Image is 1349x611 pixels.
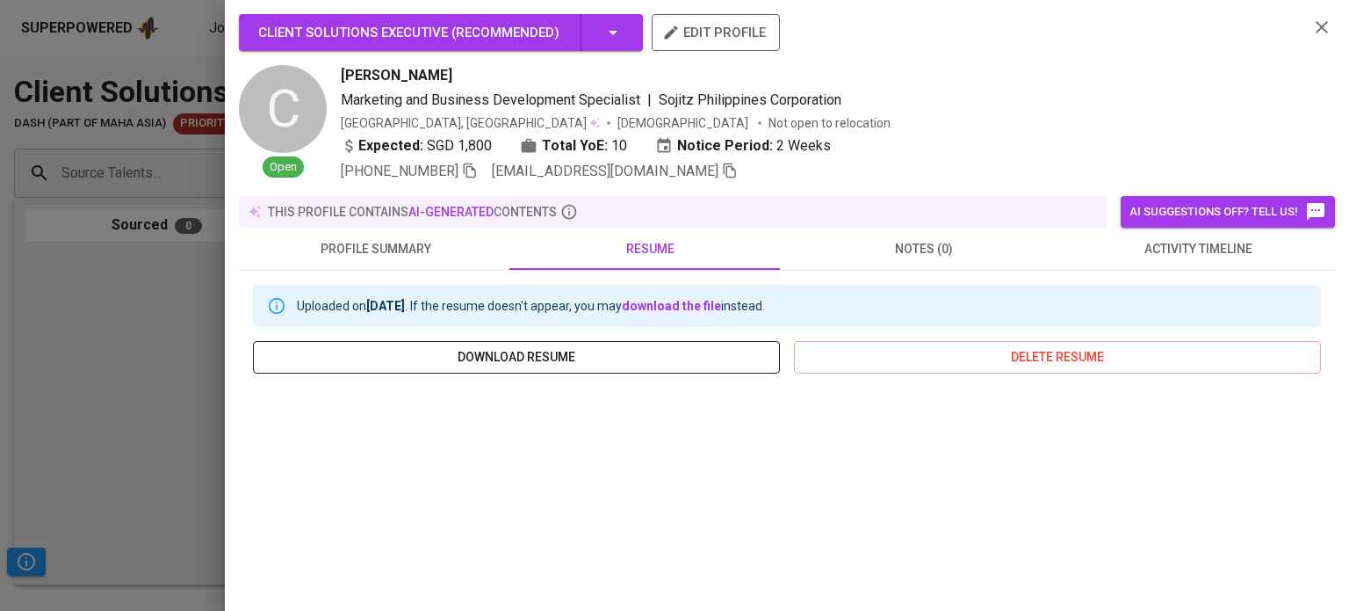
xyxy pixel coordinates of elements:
span: profile summary [249,238,502,260]
b: Expected: [358,135,423,156]
div: C [239,65,327,153]
span: AI-generated [408,205,494,219]
span: notes (0) [797,238,1050,260]
span: Open [263,159,304,176]
button: edit profile [652,14,780,51]
span: [PERSON_NAME] [341,65,452,86]
span: 10 [611,135,627,156]
b: Notice Period: [677,135,773,156]
div: Uploaded on . If the resume doesn't appear, you may instead. [297,290,765,322]
div: SGD 1,800 [341,135,492,156]
span: resume [523,238,776,260]
p: Not open to relocation [768,114,891,132]
button: delete resume [794,341,1321,374]
a: download the file [622,299,721,313]
span: [DEMOGRAPHIC_DATA] [617,114,751,132]
span: [PHONE_NUMBER] [341,163,458,179]
button: download resume [253,341,780,374]
b: [DATE] [366,299,405,313]
span: delete resume [808,346,1307,368]
span: Client Solutions Executive ( Recommended ) [258,25,559,40]
span: AI suggestions off? Tell us! [1129,201,1326,222]
span: activity timeline [1071,238,1324,260]
span: [EMAIL_ADDRESS][DOMAIN_NAME] [492,163,718,179]
a: edit profile [652,25,780,39]
button: AI suggestions off? Tell us! [1121,196,1335,228]
span: Marketing and Business Development Specialist [341,91,640,108]
span: download resume [267,346,766,368]
span: | [647,90,652,111]
p: this profile contains contents [268,203,557,221]
span: Sojitz Philippines Corporation [659,91,841,108]
div: [GEOGRAPHIC_DATA], [GEOGRAPHIC_DATA] [341,114,600,132]
span: edit profile [666,21,766,44]
button: Client Solutions Executive (Recommended) [239,14,643,51]
b: Total YoE: [542,135,608,156]
div: 2 Weeks [655,135,831,156]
